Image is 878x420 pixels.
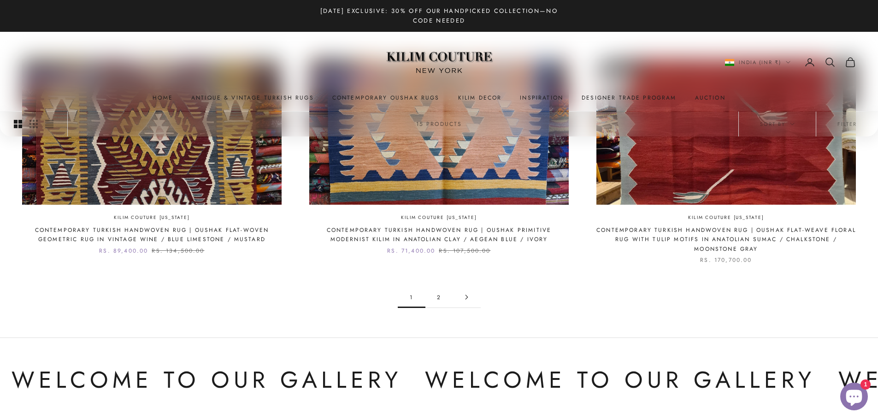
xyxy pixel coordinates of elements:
sale-price: Rs. 89,400.00 [99,246,148,255]
a: Contemporary Oushak Rugs [332,93,440,102]
sale-price: Rs. 170,700.00 [700,255,752,265]
img: Logo of Kilim Couture New York [382,41,497,84]
button: Sort by [739,111,816,136]
p: 15 products [416,119,462,128]
button: Switch to larger product images [14,111,22,136]
span: Sort by [760,119,795,128]
a: Contemporary Turkish Handwoven Rug | Oushak Flat-Weave Floral Rug with Tulip Motifs in Anatolian ... [596,225,856,254]
inbox-online-store-chat: Shopify online store chat [837,383,871,413]
a: Kilim Couture [US_STATE] [688,214,764,222]
a: Kilim Couture [US_STATE] [114,214,189,222]
span: India (INR ₹) [739,58,781,66]
a: Antique & Vintage Turkish Rugs [191,93,314,102]
p: [DATE] Exclusive: 30% Off Our Handpicked Collection—No Code Needed [310,6,568,26]
sale-price: Rs. 71,400.00 [387,246,435,255]
button: Change country or currency [725,58,790,66]
a: Kilim Couture [US_STATE] [401,214,477,222]
compare-at-price: Rs. 107,500.00 [439,246,490,255]
a: Contemporary Turkish Handwoven Rug | Oushak Flat-Woven Geometric Rug in Vintage Wine / Blue Limes... [22,225,282,244]
a: Home [153,93,173,102]
button: Filter [816,111,878,136]
compare-at-price: Rs. 134,500.00 [152,246,204,255]
a: Designer Trade Program [582,93,677,102]
a: Go to page 2 [425,287,453,308]
a: Contemporary Turkish Handwoven Rug | Oushak Primitive Modernist Kilim in Anatolian Clay / Aegean ... [309,225,569,244]
button: Switch to compact product images [45,111,53,136]
button: Switch to smaller product images [29,111,38,136]
p: Welcome to Our Gallery [400,361,790,399]
a: Auction [695,93,725,102]
span: 1 [398,287,425,308]
a: Inspiration [520,93,563,102]
img: India [725,59,734,66]
a: Go to page 2 [453,287,481,308]
nav: Pagination navigation [398,287,481,308]
nav: Primary navigation [22,93,856,102]
nav: Secondary navigation [725,57,856,68]
summary: Kilim Decor [458,93,502,102]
